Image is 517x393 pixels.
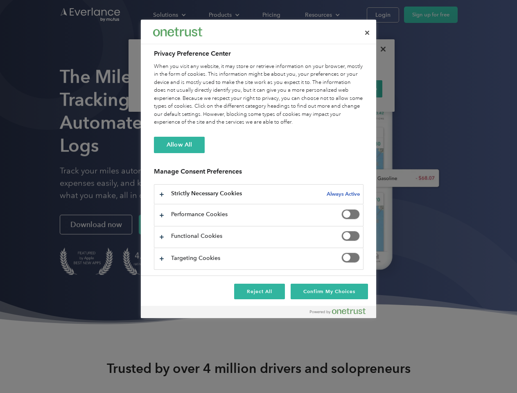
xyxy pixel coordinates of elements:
[154,63,363,126] div: When you visit any website, it may store or retrieve information on your browser, mostly in the f...
[141,20,376,318] div: Preference center
[358,24,376,42] button: Close
[154,167,363,180] h3: Manage Consent Preferences
[153,27,202,36] img: Everlance
[141,20,376,318] div: Privacy Preference Center
[291,284,368,299] button: Confirm My Choices
[154,137,205,153] button: Allow All
[310,308,372,318] a: Powered by OneTrust Opens in a new Tab
[310,308,366,314] img: Powered by OneTrust Opens in a new Tab
[154,49,363,59] h2: Privacy Preference Center
[153,24,202,40] div: Everlance
[234,284,285,299] button: Reject All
